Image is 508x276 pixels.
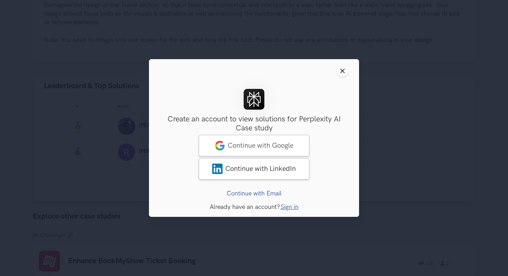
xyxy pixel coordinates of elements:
[215,140,225,151] img: google
[199,158,309,180] a: LinkedInContinue with LinkedIn
[210,203,280,211] span: Already have an account?
[212,164,223,174] img: LinkedIn
[228,141,293,150] span: Continue with Google
[281,203,299,211] a: Sign in
[160,115,348,133] h3: Create an account to view solutions for Perplexity AI Case study
[225,165,296,173] span: Continue with LinkedIn
[227,190,282,197] a: Continue with Email
[199,135,309,156] a: googleContinue with Google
